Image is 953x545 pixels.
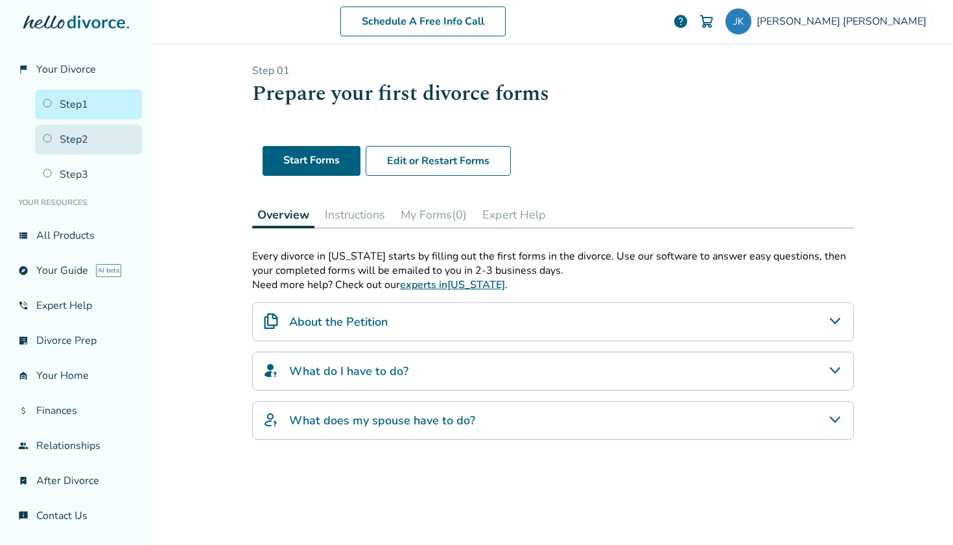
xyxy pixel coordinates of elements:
span: Your Divorce [36,62,96,77]
button: Edit or Restart Forms [366,146,511,176]
h4: What does my spouse have to do? [289,412,475,429]
a: Start Forms [263,146,360,176]
a: phone_in_talkExpert Help [10,291,142,321]
a: help [673,14,688,29]
a: flag_2Your Divorce [10,54,142,84]
a: chat_infoContact Us [10,501,142,531]
span: phone_in_talk [18,300,29,311]
img: Cart [699,14,714,29]
span: explore [18,265,29,276]
span: AI beta [96,264,121,277]
a: groupRelationships [10,431,142,461]
span: attach_money [18,406,29,416]
h1: Prepare your first divorce forms [252,78,854,110]
a: Step1 [35,90,142,119]
a: experts in[US_STATE] [400,278,505,292]
button: Instructions [320,202,390,228]
img: What do I have to do? [263,363,279,378]
button: Expert Help [477,202,551,228]
h4: About the Petition [289,313,388,330]
h4: What do I have to do? [289,363,408,380]
span: [PERSON_NAME] [PERSON_NAME] [757,14,932,29]
span: view_list [18,230,29,241]
iframe: Chat Widget [888,483,953,545]
p: Need more help? Check out our . [252,278,854,292]
img: jatigerlily@yahoo.com [725,8,751,34]
div: About the Petition [252,302,854,341]
div: Every divorce in [US_STATE] starts by filling out the first forms in the divorce. Use our softwar... [252,249,854,278]
a: view_listAll Products [10,221,142,250]
a: Step2 [35,125,142,154]
a: exploreYour GuideAI beta [10,256,142,285]
img: About the Petition [263,313,279,329]
a: Schedule A Free Info Call [340,6,506,36]
span: chat_info [18,511,29,521]
a: garage_homeYour Home [10,361,142,391]
a: list_alt_checkDivorce Prep [10,326,142,356]
span: flag_2 [18,64,29,75]
a: Step3 [35,160,142,189]
button: Overview [252,202,314,228]
span: group [18,441,29,451]
button: My Forms(0) [395,202,472,228]
div: What do I have to do? [252,352,854,391]
span: bookmark_check [18,476,29,486]
span: garage_home [18,370,29,381]
div: What does my spouse have to do? [252,401,854,440]
a: attach_moneyFinances [10,396,142,426]
a: bookmark_checkAfter Divorce [10,466,142,496]
p: Step 0 1 [252,64,854,78]
span: list_alt_check [18,335,29,346]
li: Your Resources [10,189,142,215]
img: What does my spouse have to do? [263,412,279,428]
